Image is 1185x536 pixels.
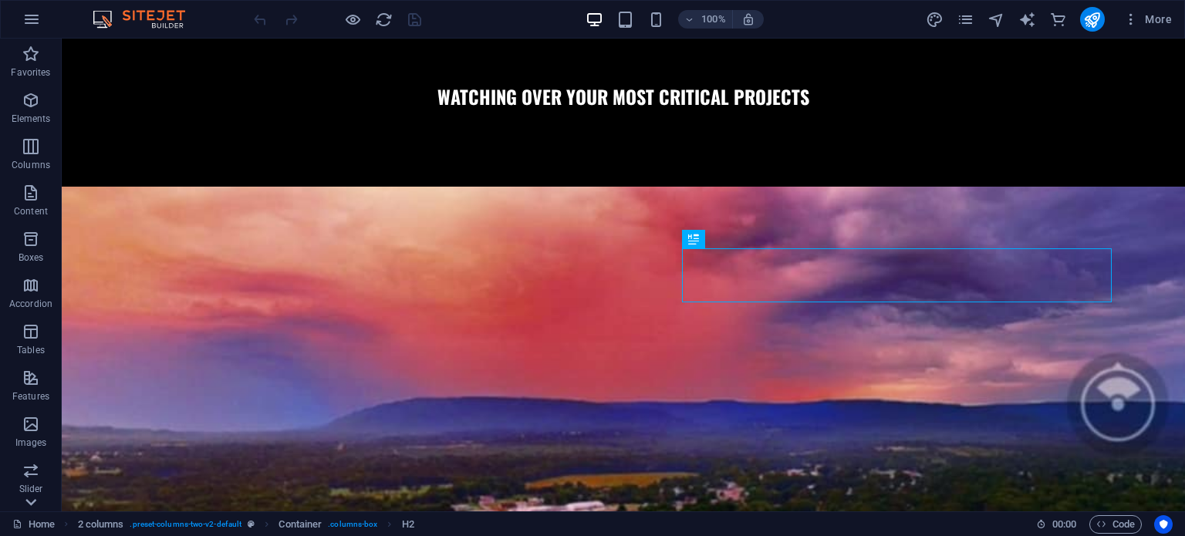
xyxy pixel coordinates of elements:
span: More [1123,12,1172,27]
span: . preset-columns-two-v2-default [130,515,241,534]
i: This element is a customizable preset [248,520,255,528]
span: . columns-box [328,515,377,534]
i: Reload page [375,11,393,29]
p: Elements [12,113,51,125]
button: More [1117,7,1178,32]
h6: Session time [1036,515,1077,534]
span: Click to select. Double-click to edit [279,515,322,534]
button: publish [1080,7,1105,32]
nav: breadcrumb [78,515,414,534]
p: Content [14,205,48,217]
button: navigator [987,10,1006,29]
i: Design (Ctrl+Alt+Y) [926,11,944,29]
span: Click to select. Double-click to edit [402,515,414,534]
span: Code [1096,515,1135,534]
button: Click here to leave preview mode and continue editing [343,10,362,29]
a: Click to cancel selection. Double-click to open Pages [12,515,55,534]
i: AI Writer [1018,11,1036,29]
i: Pages (Ctrl+Alt+S) [957,11,974,29]
i: Navigator [987,11,1005,29]
h6: 100% [701,10,726,29]
button: commerce [1049,10,1068,29]
p: Images [15,437,47,449]
p: Boxes [19,251,44,264]
button: 100% [678,10,733,29]
button: pages [957,10,975,29]
button: Code [1089,515,1142,534]
button: design [926,10,944,29]
i: Commerce [1049,11,1067,29]
p: Tables [17,344,45,356]
button: text_generator [1018,10,1037,29]
p: Favorites [11,66,50,79]
button: reload [374,10,393,29]
span: 2 columns [78,515,124,534]
p: Features [12,390,49,403]
i: Publish [1083,11,1101,29]
p: Columns [12,159,50,171]
p: Slider [19,483,43,495]
p: Accordion [9,298,52,310]
span: : [1063,518,1065,530]
img: Editor Logo [89,10,204,29]
span: 00 00 [1052,515,1076,534]
button: Usercentrics [1154,515,1173,534]
i: On resize automatically adjust zoom level to fit chosen device. [741,12,755,26]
